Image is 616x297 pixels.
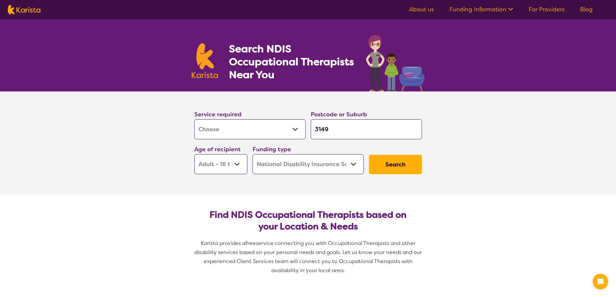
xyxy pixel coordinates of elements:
[449,5,513,13] a: Funding Information
[311,119,422,139] input: Type
[192,43,218,78] img: Karista logo
[201,240,245,247] span: Karista provides a
[200,209,417,232] h2: Find NDIS Occupational Therapists based on your Location & Needs
[409,5,434,13] a: About us
[194,145,241,153] label: Age of recipient
[311,111,367,118] label: Postcode or Suburb
[253,145,291,153] label: Funding type
[366,35,425,91] img: occupational-therapy
[8,5,40,15] img: Karista logo
[229,42,355,81] h1: Search NDIS Occupational Therapists Near You
[194,111,242,118] label: Service required
[580,5,593,13] a: Blog
[529,5,565,13] a: For Providers
[245,240,256,247] span: free
[194,240,423,274] span: service connecting you with Occupational Therapists and other disability services based on your p...
[369,155,422,174] button: Search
